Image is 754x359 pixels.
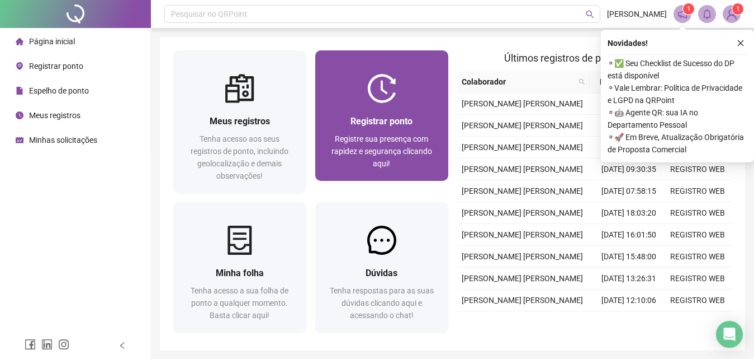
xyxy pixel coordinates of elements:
a: Minha folhaTenha acesso a sua folha de ponto a qualquer momento. Basta clicar aqui! [173,202,306,333]
a: Registrar pontoRegistre sua presença com rapidez e segurança clicando aqui! [315,50,448,181]
span: [PERSON_NAME] [PERSON_NAME] [462,143,583,152]
a: Meus registrosTenha acesso aos seus registros de ponto, incluindo geolocalização e demais observa... [173,50,306,193]
span: [PERSON_NAME] [PERSON_NAME] [462,165,583,174]
span: home [16,38,23,45]
sup: Atualize o seu contato no menu Meus Dados [732,3,743,15]
td: [DATE] 16:01:50 [594,224,663,246]
td: [DATE] 13:27:09 [594,93,663,115]
span: Página inicial [29,37,75,46]
span: 1 [736,5,740,13]
span: Tenha acesso a sua folha de ponto a qualquer momento. Basta clicar aqui! [191,286,288,320]
span: Espelho de ponto [29,86,89,95]
sup: 1 [683,3,694,15]
span: [PERSON_NAME] [PERSON_NAME] [462,187,583,195]
td: REGISTRO WEB [663,224,732,246]
td: [DATE] 12:01:09 [594,115,663,137]
span: [PERSON_NAME] [PERSON_NAME] [462,99,583,108]
span: clock-circle [16,111,23,119]
span: [PERSON_NAME] [PERSON_NAME] [462,121,583,130]
div: Open Intercom Messenger [716,321,743,348]
span: ⚬ ✅ Seu Checklist de Sucesso do DP está disponível [608,57,747,82]
td: [DATE] 13:26:31 [594,268,663,290]
td: [DATE] 15:48:00 [594,246,663,268]
span: search [578,78,585,85]
span: Minhas solicitações [29,136,97,144]
span: bell [702,9,712,19]
td: [DATE] 18:03:20 [594,202,663,224]
span: [PERSON_NAME] [PERSON_NAME] [462,252,583,261]
span: environment [16,62,23,70]
span: left [118,342,126,349]
td: REGISTRO WEB [663,202,732,224]
span: [PERSON_NAME] [PERSON_NAME] [462,296,583,305]
span: Registrar ponto [29,62,83,71]
span: Novidades ! [608,37,648,49]
span: Últimos registros de ponto sincronizados [504,52,685,64]
span: Meus registros [29,111,80,120]
th: Data/Hora [590,71,656,93]
td: REGISTRO WEB [663,311,732,333]
span: facebook [25,339,36,350]
span: ⚬ 🤖 Agente QR: sua IA no Departamento Pessoal [608,106,747,131]
span: instagram [58,339,69,350]
td: REGISTRO WEB [663,290,732,311]
span: Dúvidas [366,268,397,278]
a: DúvidasTenha respostas para as suas dúvidas clicando aqui e acessando o chat! [315,202,448,333]
span: ⚬ Vale Lembrar: Política de Privacidade e LGPD na QRPoint [608,82,747,106]
span: linkedin [41,339,53,350]
td: REGISTRO WEB [663,268,732,290]
td: REGISTRO WEB [663,246,732,268]
td: REGISTRO WEB [663,158,732,180]
span: [PERSON_NAME] [PERSON_NAME] [462,230,583,239]
span: close [737,39,744,47]
span: Colaborador [462,76,574,88]
td: [DATE] 07:58:15 [594,180,663,202]
td: [DATE] 09:41:19 [594,311,663,333]
td: [DATE] 09:30:35 [594,158,663,180]
span: Meus registros [210,116,270,127]
td: [DATE] 12:10:06 [594,290,663,311]
td: [DATE] 09:40:39 [594,137,663,158]
span: schedule [16,136,23,144]
img: 89347 [723,6,740,22]
span: Registre sua presença com rapidez e segurança clicando aqui! [331,134,432,168]
span: notification [677,9,687,19]
span: [PERSON_NAME] [607,8,667,20]
span: Data/Hora [594,76,643,88]
span: [PERSON_NAME] [PERSON_NAME] [462,274,583,283]
span: 1 [687,5,691,13]
span: Minha folha [216,268,264,278]
span: search [586,10,594,18]
span: Tenha respostas para as suas dúvidas clicando aqui e acessando o chat! [330,286,434,320]
span: Tenha acesso aos seus registros de ponto, incluindo geolocalização e demais observações! [191,134,288,180]
span: [PERSON_NAME] [PERSON_NAME] [462,208,583,217]
td: REGISTRO WEB [663,180,732,202]
span: file [16,87,23,95]
span: Registrar ponto [350,116,412,127]
span: search [576,73,587,90]
span: ⚬ 🚀 Em Breve, Atualização Obrigatória de Proposta Comercial [608,131,747,156]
